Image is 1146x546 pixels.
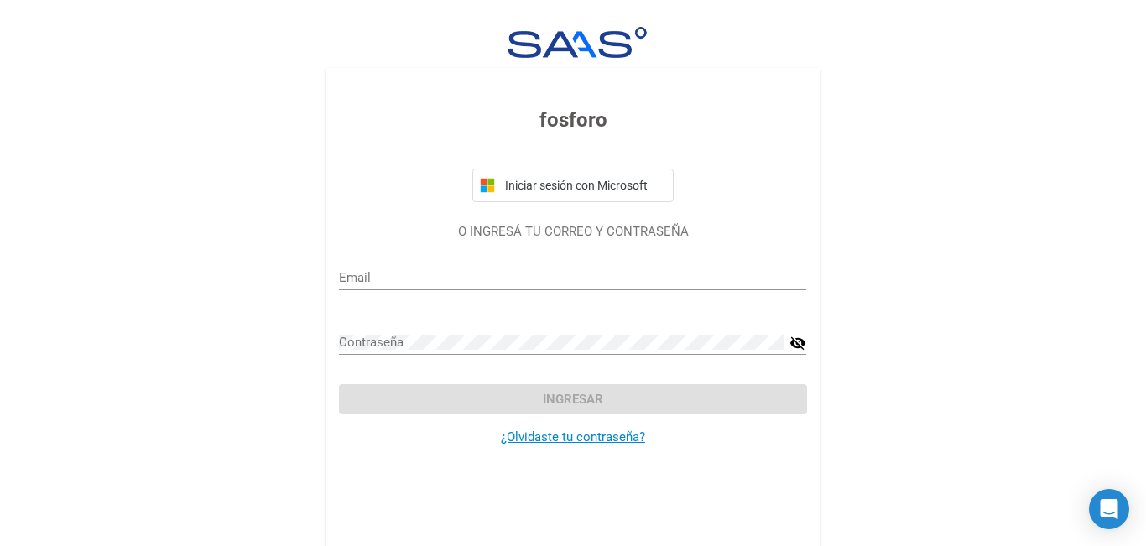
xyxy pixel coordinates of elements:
button: Iniciar sesión con Microsoft [472,169,674,202]
p: O INGRESÁ TU CORREO Y CONTRASEÑA [339,222,806,242]
a: ¿Olvidaste tu contraseña? [501,429,645,445]
mat-icon: visibility_off [789,333,806,353]
h3: fosforo [339,105,806,135]
span: Ingresar [543,392,603,407]
div: Open Intercom Messenger [1089,489,1129,529]
button: Ingresar [339,384,806,414]
span: Iniciar sesión con Microsoft [502,179,666,192]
